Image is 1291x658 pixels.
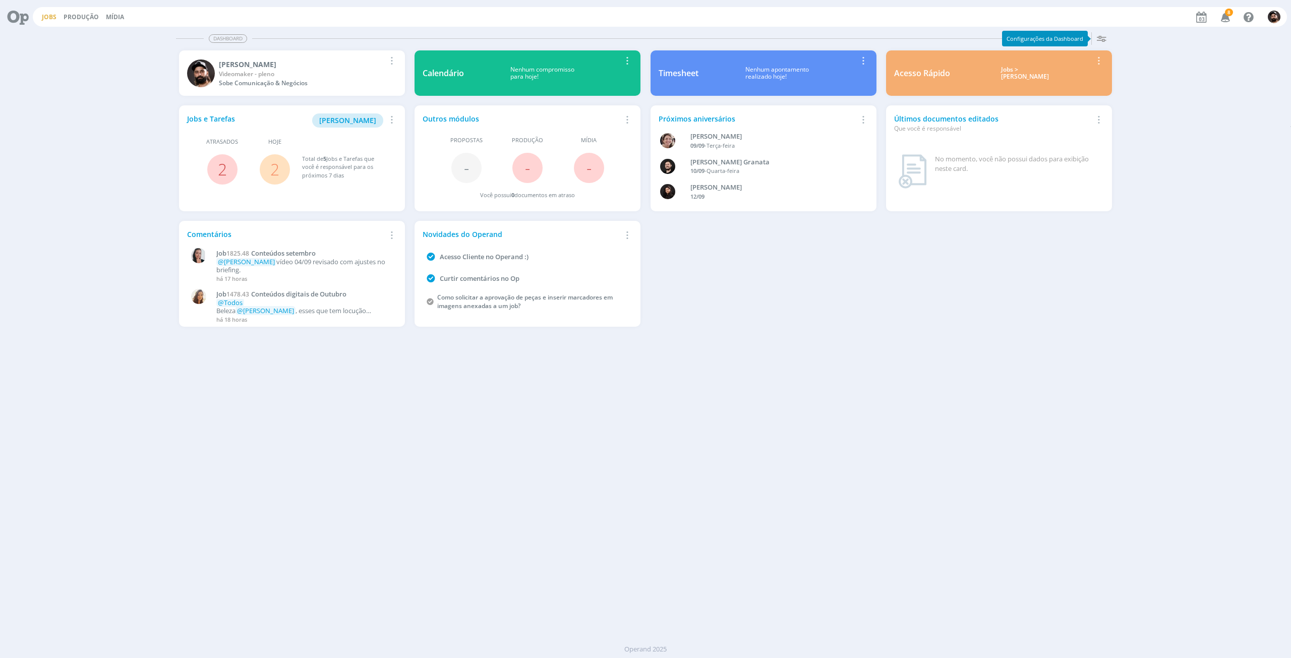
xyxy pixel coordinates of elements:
[268,138,281,146] span: Hoje
[450,136,483,145] span: Propostas
[216,290,391,298] a: Job1478.43Conteúdos digitais de Outubro
[423,67,464,79] div: Calendário
[511,191,514,199] span: 0
[651,50,876,96] a: TimesheetNenhum apontamentorealizado hoje!
[209,34,247,43] span: Dashboard
[39,13,60,21] button: Jobs
[219,70,385,79] div: Videomaker - pleno
[1002,31,1088,46] div: Configurações da Dashboard
[586,157,592,178] span: -
[690,193,705,200] span: 12/09
[312,115,383,125] a: [PERSON_NAME]
[440,274,519,283] a: Curtir comentários no Op
[226,249,249,258] span: 1825.48
[581,136,597,145] span: Mídia
[1225,9,1233,16] span: 8
[219,59,385,70] div: Bruno Gassen
[216,316,247,323] span: há 18 horas
[690,142,705,149] span: 09/09
[216,275,247,282] span: há 17 horas
[464,66,620,81] div: Nenhum compromisso para hoje!
[894,67,950,79] div: Acesso Rápido
[191,248,206,263] img: C
[216,307,391,315] p: Beleza , esses que tem locução seguimos como sempre, montamos o vídeo monstro com a voz do editor...
[251,249,316,258] span: Conteúdos setembro
[323,155,326,162] span: 5
[898,154,927,189] img: dashboard_not_found.png
[707,167,739,174] span: Quarta-feira
[64,13,99,21] a: Produção
[690,167,852,175] div: -
[437,293,613,310] a: Como solicitar a aprovação de peças e inserir marcadores em imagens anexadas a um job?
[660,133,675,148] img: A
[226,290,249,298] span: 1478.43
[512,136,543,145] span: Produção
[218,158,227,180] a: 2
[464,157,469,178] span: -
[179,50,405,96] a: B[PERSON_NAME]Videomaker - plenoSobe Comunicação & Negócios
[216,258,391,274] p: vídeo 04/09 revisado com ajustes no briefing.
[106,13,124,21] a: Mídia
[237,306,294,315] span: @[PERSON_NAME]
[660,184,675,199] img: L
[423,229,620,240] div: Novidades do Operand
[525,157,530,178] span: -
[935,154,1100,174] div: No momento, você não possui dados para exibição neste card.
[42,13,56,21] a: Jobs
[1267,8,1281,26] button: B
[187,59,215,87] img: B
[302,155,387,180] div: Total de Jobs e Tarefas que você é responsável para os próximos 7 dias
[690,157,852,167] div: Bruno Corralo Granata
[187,113,385,128] div: Jobs e Tarefas
[187,229,385,240] div: Comentários
[894,124,1092,133] div: Que você é responsável
[690,167,705,174] span: 10/09
[206,138,238,146] span: Atrasados
[219,79,385,88] div: Sobe Comunicação & Negócios
[312,113,383,128] button: [PERSON_NAME]
[218,257,275,266] span: @[PERSON_NAME]
[698,66,856,81] div: Nenhum apontamento realizado hoje!
[423,113,620,124] div: Outros módulos
[216,250,391,258] a: Job1825.48Conteúdos setembro
[659,67,698,79] div: Timesheet
[251,289,346,298] span: Conteúdos digitais de Outubro
[218,298,243,307] span: @Todos
[690,142,852,150] div: -
[660,159,675,174] img: B
[480,191,575,200] div: Você possui documentos em atraso
[659,113,856,124] div: Próximos aniversários
[1268,11,1280,23] img: B
[191,289,206,304] img: V
[103,13,127,21] button: Mídia
[690,183,852,193] div: Luana da Silva de Andrade
[958,66,1092,81] div: Jobs > [PERSON_NAME]
[1214,8,1235,26] button: 8
[61,13,102,21] button: Produção
[270,158,279,180] a: 2
[690,132,852,142] div: Aline Beatriz Jackisch
[707,142,735,149] span: Terça-feira
[440,252,529,261] a: Acesso Cliente no Operand :)
[319,115,376,125] span: [PERSON_NAME]
[894,113,1092,133] div: Últimos documentos editados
